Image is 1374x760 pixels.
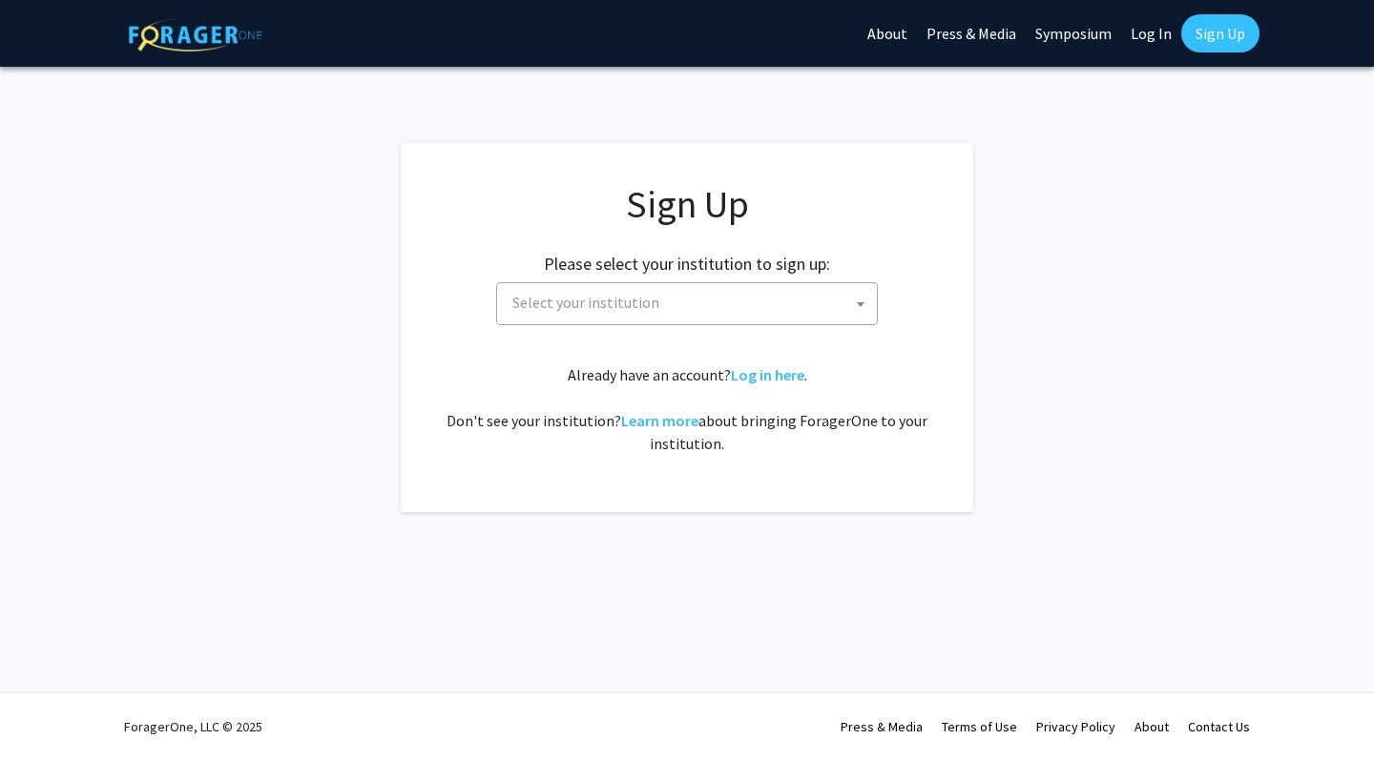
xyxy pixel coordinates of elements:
a: Press & Media [841,718,923,735]
h2: Please select your institution to sign up: [544,254,830,275]
a: About [1135,718,1169,735]
a: Log in here [731,365,804,384]
h1: Sign Up [439,181,935,227]
div: ForagerOne, LLC © 2025 [124,693,262,760]
a: Learn more about bringing ForagerOne to your institution [621,411,698,430]
a: Contact Us [1188,718,1250,735]
span: Select your institution [512,293,659,312]
a: Sign Up [1181,14,1259,52]
a: Privacy Policy [1036,718,1115,735]
span: Select your institution [496,282,878,325]
span: Select your institution [505,283,877,322]
div: Already have an account? . Don't see your institution? about bringing ForagerOne to your institut... [439,363,935,455]
a: Terms of Use [942,718,1017,735]
img: ForagerOne Logo [129,18,262,51]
